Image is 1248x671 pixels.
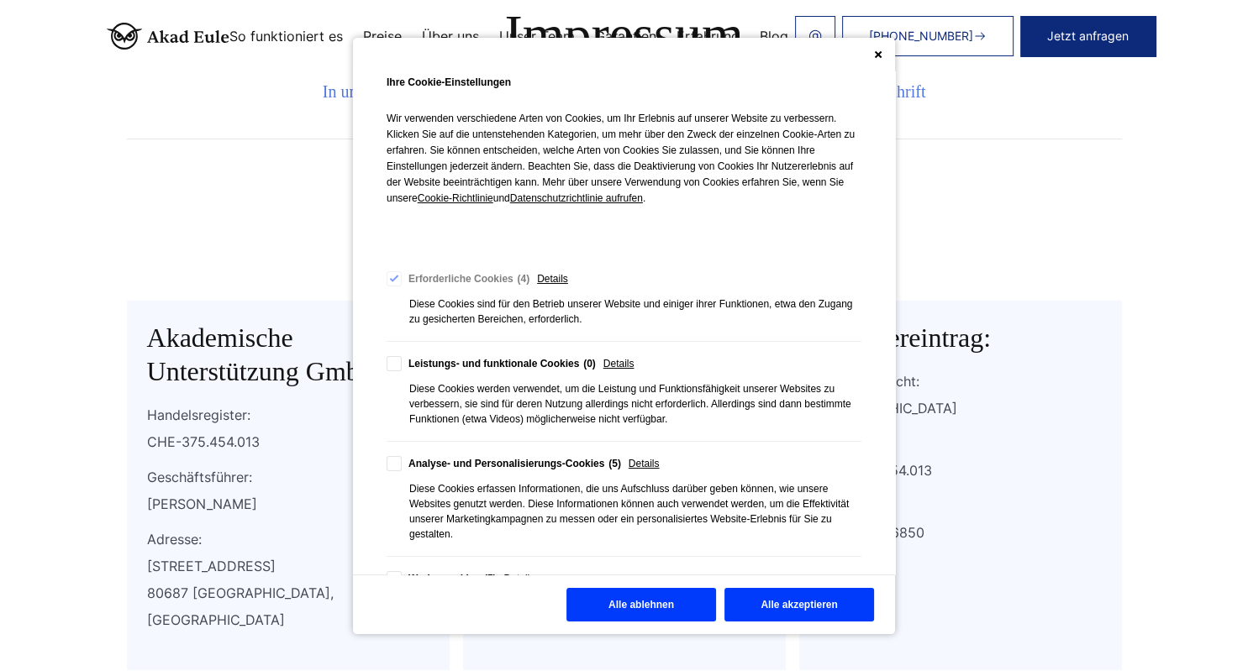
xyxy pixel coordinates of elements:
[408,271,529,286] div: Erforderliche Cookies
[629,456,660,471] span: Details
[484,571,497,586] div: 5
[724,588,874,621] button: Alle akzeptieren
[408,456,621,471] div: Analyse- und Personalisierungs-Cookies
[510,192,643,204] span: Datenschutzrichtlinie aufrufen
[387,111,861,232] p: Wir verwenden verschiedene Arten von Cookies, um Ihr Erlebnis auf unserer Website zu verbessern. ...
[504,571,535,586] span: Details
[409,381,861,427] div: Diese Cookies werden verwendet, um die Leistung und Funktionsfähigkeit unserer Websites zu verbes...
[353,38,895,634] div: Cookie Consent Preferences
[517,271,529,286] div: 4
[409,481,861,542] div: Diese Cookies erfassen Informationen, die uns Aufschluss darüber geben können, wie unsere Website...
[874,50,882,59] button: Close
[566,588,716,621] button: Alle ablehnen
[408,356,596,371] div: Leistungs- und funktionale Cookies
[603,356,635,371] span: Details
[583,356,596,371] div: 0
[418,192,493,204] span: Cookie-Richtlinie
[608,456,621,471] div: 5
[409,296,861,327] div: Diese Cookies sind für den Betrieb unserer Website und einiger ihrer Funktionen, etwa den Zugang ...
[537,271,568,286] span: Details
[387,71,861,93] h2: Ihre Cookie-Einstellungen
[408,571,497,586] div: Werbe-cookies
